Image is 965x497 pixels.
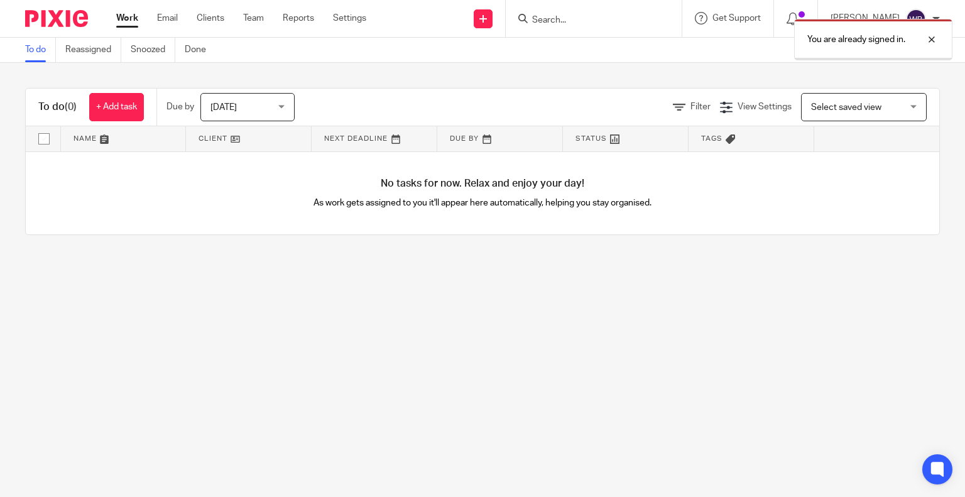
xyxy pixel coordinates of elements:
[38,101,77,114] h1: To do
[690,102,711,111] span: Filter
[254,197,711,209] p: As work gets assigned to you it'll appear here automatically, helping you stay organised.
[906,9,926,29] img: svg%3E
[197,12,224,25] a: Clients
[243,12,264,25] a: Team
[333,12,366,25] a: Settings
[89,93,144,121] a: + Add task
[283,12,314,25] a: Reports
[811,103,881,112] span: Select saved view
[25,10,88,27] img: Pixie
[807,33,905,46] p: You are already signed in.
[166,101,194,113] p: Due by
[25,38,56,62] a: To do
[185,38,215,62] a: Done
[26,177,939,190] h4: No tasks for now. Relax and enjoy your day!
[65,38,121,62] a: Reassigned
[131,38,175,62] a: Snoozed
[210,103,237,112] span: [DATE]
[116,12,138,25] a: Work
[738,102,792,111] span: View Settings
[701,135,722,142] span: Tags
[65,102,77,112] span: (0)
[157,12,178,25] a: Email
